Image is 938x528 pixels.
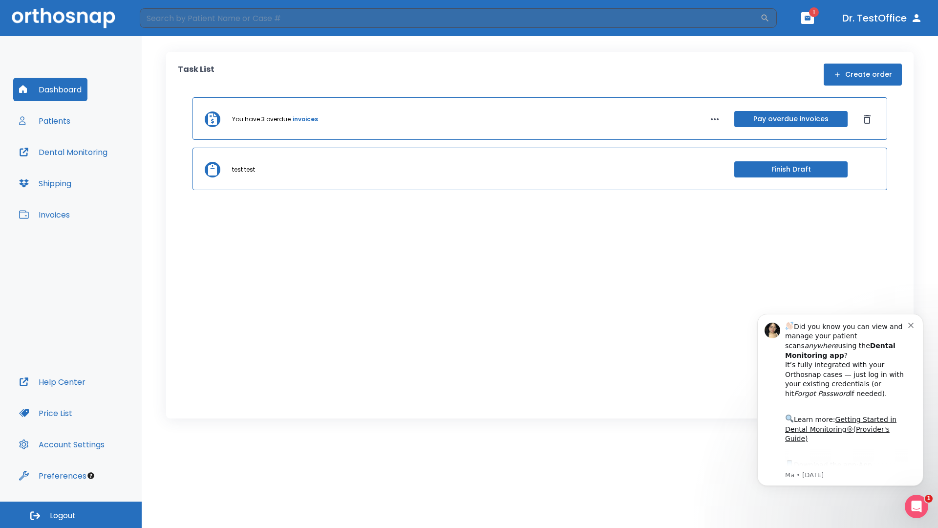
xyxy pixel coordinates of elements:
[13,433,110,456] button: Account Settings
[140,8,760,28] input: Search by Patient Name or Case #
[232,115,291,124] p: You have 3 overdue
[178,64,214,86] p: Task List
[838,9,926,27] button: Dr. TestOffice
[13,140,113,164] button: Dental Monitoring
[13,370,91,394] button: Help Center
[50,510,76,521] span: Logout
[743,302,938,523] iframe: Intercom notifications message
[859,111,875,127] button: Dismiss
[13,78,87,101] button: Dashboard
[925,495,933,503] span: 1
[13,109,76,132] button: Patients
[86,471,95,480] div: Tooltip anchor
[13,464,92,487] button: Preferences
[12,8,115,28] img: Orthosnap
[905,495,928,518] iframe: Intercom live chat
[734,161,848,177] button: Finish Draft
[13,401,78,425] button: Price List
[734,111,848,127] button: Pay overdue invoices
[809,7,819,17] span: 1
[13,172,77,195] button: Shipping
[824,64,902,86] button: Create order
[13,203,76,226] button: Invoices
[232,165,255,174] p: test test
[293,115,318,124] a: invoices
